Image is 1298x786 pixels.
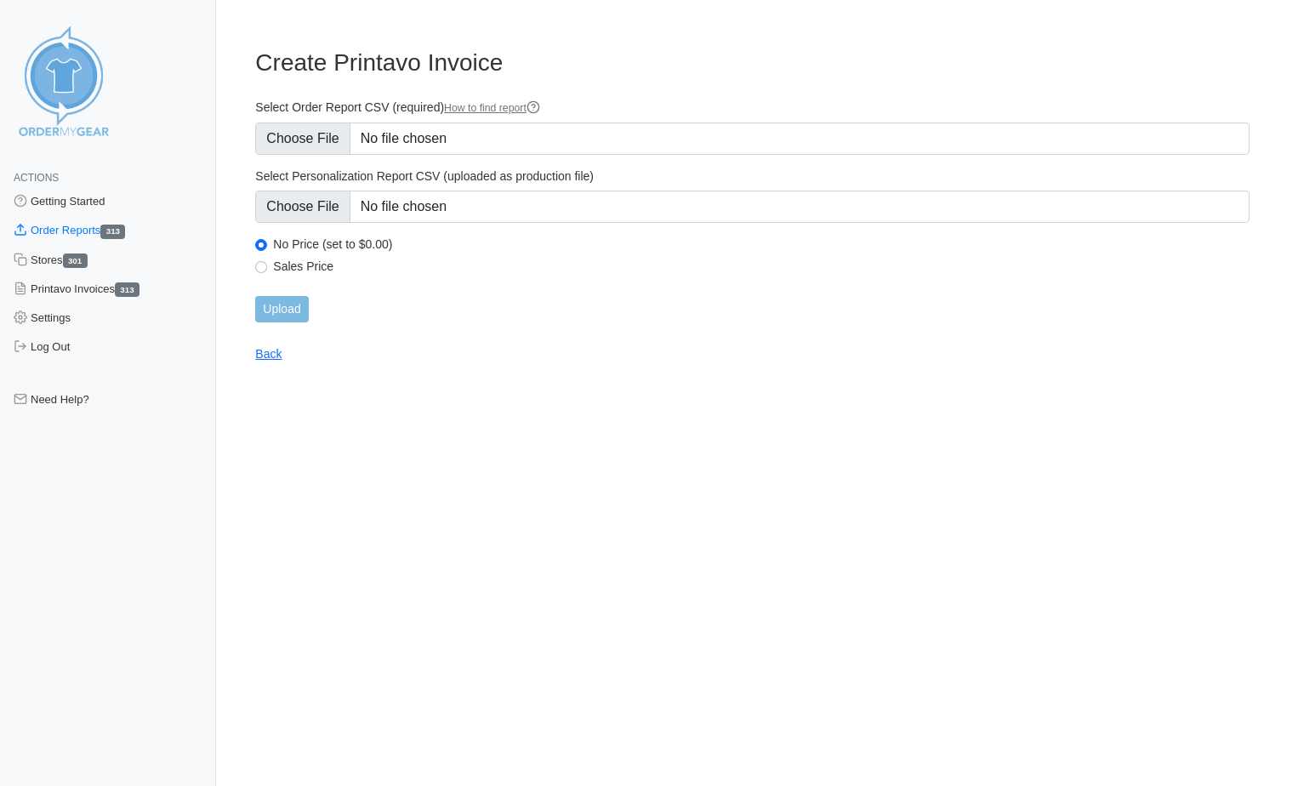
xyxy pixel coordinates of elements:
[255,168,1250,184] label: Select Personalization Report CSV (uploaded as production file)
[255,347,282,361] a: Back
[255,100,1250,116] label: Select Order Report CSV (required)
[444,102,540,114] a: How to find report
[255,296,308,322] input: Upload
[255,48,1250,77] h3: Create Printavo Invoice
[100,225,125,239] span: 313
[273,259,1250,274] label: Sales Price
[63,253,88,268] span: 301
[115,282,139,297] span: 313
[273,236,1250,252] label: No Price (set to $0.00)
[14,172,59,184] span: Actions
